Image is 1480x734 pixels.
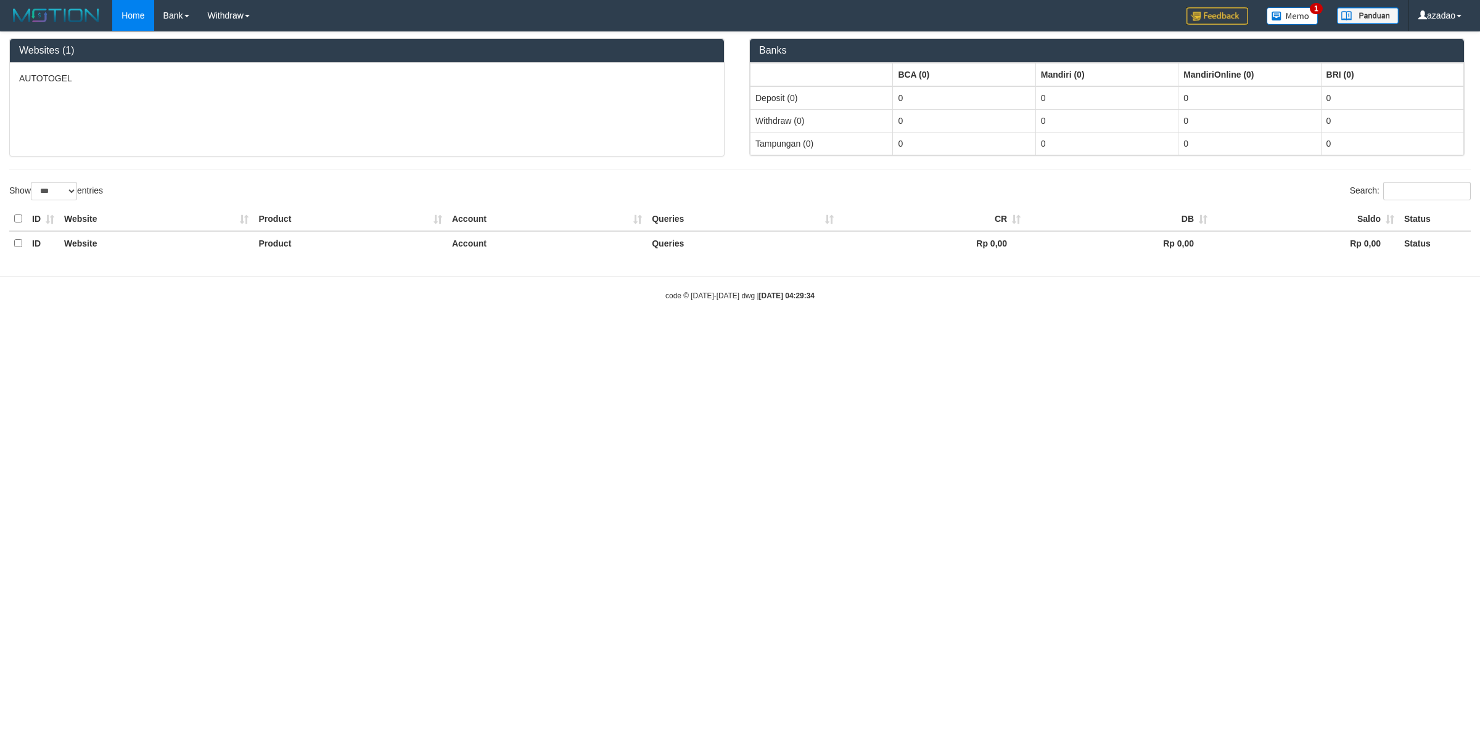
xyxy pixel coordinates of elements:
td: 0 [1178,132,1321,155]
select: Showentries [31,182,77,200]
td: 0 [1321,86,1463,110]
th: Account [447,231,647,255]
td: 0 [893,109,1035,132]
strong: [DATE] 04:29:34 [759,292,815,300]
td: 0 [893,132,1035,155]
th: Website [59,231,253,255]
th: Group: activate to sort column ascending [1035,63,1178,86]
td: 0 [1035,109,1178,132]
td: 0 [1035,132,1178,155]
td: 0 [1321,109,1463,132]
img: panduan.png [1337,7,1399,24]
th: CR [839,207,1026,231]
img: MOTION_logo.png [9,6,103,25]
th: Queries [647,207,839,231]
td: Tampungan (0) [750,132,893,155]
label: Search: [1350,182,1471,200]
th: Rp 0,00 [839,231,1026,255]
h3: Banks [759,45,1455,56]
th: Status [1399,207,1471,231]
th: DB [1026,207,1212,231]
th: Saldo [1212,207,1399,231]
th: Product [253,207,447,231]
td: Withdraw (0) [750,109,893,132]
th: Rp 0,00 [1026,231,1212,255]
th: Website [59,207,253,231]
td: 0 [893,86,1035,110]
img: Feedback.jpg [1186,7,1248,25]
input: Search: [1383,182,1471,200]
th: Status [1399,231,1471,255]
td: 0 [1321,132,1463,155]
span: 1 [1310,3,1323,14]
th: Product [253,231,447,255]
p: AUTOTOGEL [19,72,715,84]
th: Rp 0,00 [1212,231,1399,255]
td: Deposit (0) [750,86,893,110]
small: code © [DATE]-[DATE] dwg | [665,292,815,300]
img: Button%20Memo.svg [1267,7,1318,25]
td: 0 [1035,86,1178,110]
th: Group: activate to sort column ascending [1178,63,1321,86]
th: ID [27,231,59,255]
th: Account [447,207,647,231]
label: Show entries [9,182,103,200]
th: Group: activate to sort column ascending [750,63,893,86]
th: Group: activate to sort column ascending [1321,63,1463,86]
th: Queries [647,231,839,255]
th: Group: activate to sort column ascending [893,63,1035,86]
td: 0 [1178,86,1321,110]
h3: Websites (1) [19,45,715,56]
td: 0 [1178,109,1321,132]
th: ID [27,207,59,231]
